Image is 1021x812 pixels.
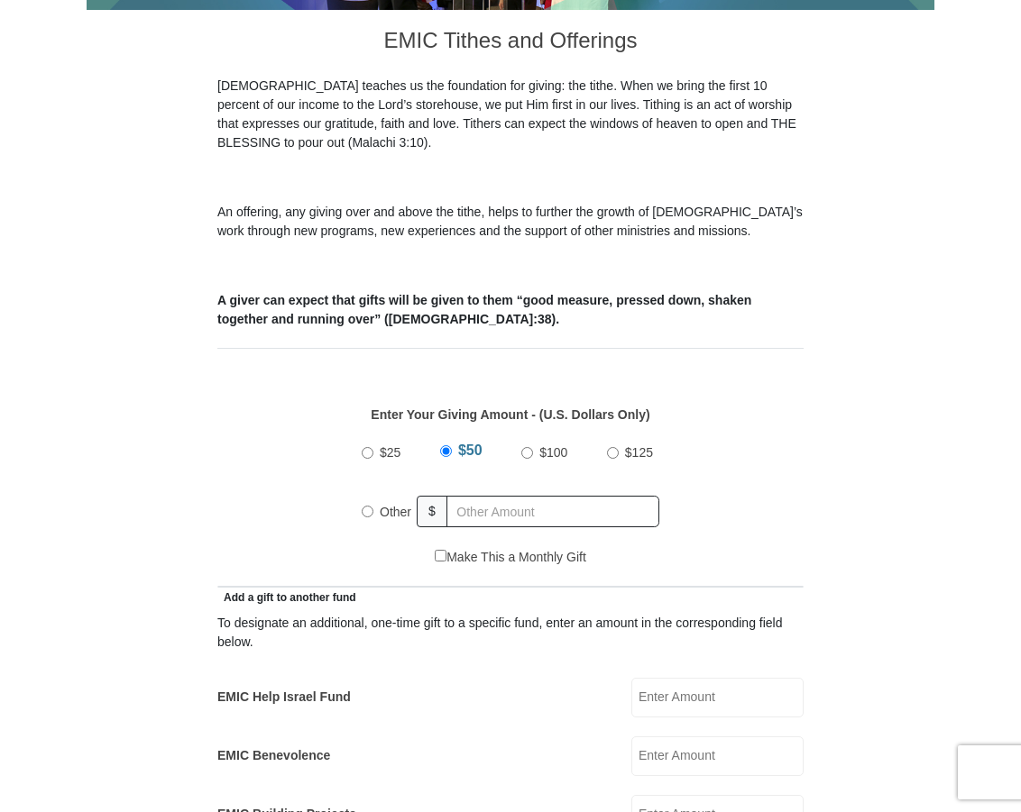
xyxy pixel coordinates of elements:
[631,678,804,717] input: Enter Amount
[435,550,446,561] input: Make This a Monthly Gift
[446,496,659,527] input: Other Amount
[371,407,649,422] strong: Enter Your Giving Amount - (U.S. Dollars Only)
[217,10,804,77] h3: EMIC Tithes and Offerings
[631,736,804,776] input: Enter Amount
[217,293,751,326] b: A giver can expect that gifts will be given to them “good measure, pressed down, shaken together ...
[217,591,356,604] span: Add a gift to another fund
[217,614,804,652] div: To designate an additional, one-time gift to a specific fund, enter an amount in the correspondin...
[625,445,653,460] span: $125
[539,445,567,460] span: $100
[217,203,804,241] p: An offering, any giving over and above the tithe, helps to further the growth of [DEMOGRAPHIC_DAT...
[217,688,351,707] label: EMIC Help Israel Fund
[458,442,483,458] span: $50
[217,77,804,152] p: [DEMOGRAPHIC_DATA] teaches us the foundation for giving: the tithe. When we bring the first 10 pe...
[380,445,400,460] span: $25
[435,548,586,567] label: Make This a Monthly Gift
[380,505,411,519] span: Other
[217,746,330,765] label: EMIC Benevolence
[417,496,447,527] span: $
